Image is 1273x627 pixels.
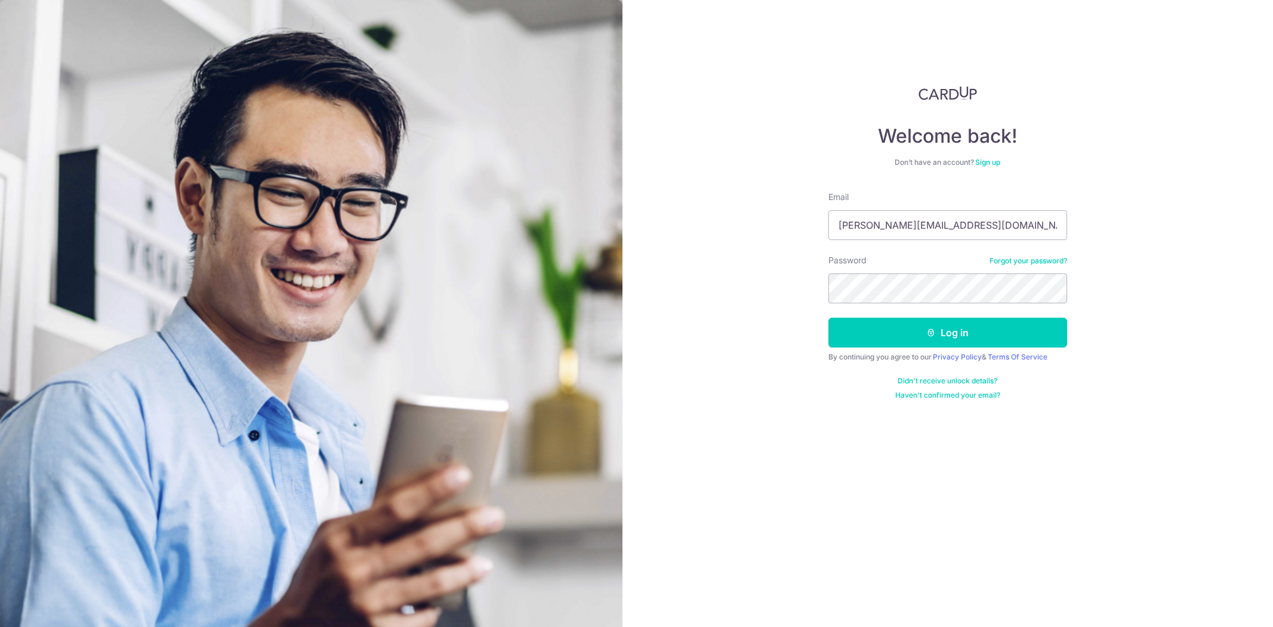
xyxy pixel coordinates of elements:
[828,318,1067,348] button: Log in
[898,376,997,386] a: Didn't receive unlock details?
[828,254,867,266] label: Password
[828,352,1067,362] div: By continuing you agree to our &
[990,256,1067,266] a: Forgot your password?
[828,158,1067,167] div: Don’t have an account?
[918,86,977,100] img: CardUp Logo
[828,124,1067,148] h4: Welcome back!
[828,210,1067,240] input: Enter your Email
[895,391,1000,400] a: Haven't confirmed your email?
[975,158,1000,167] a: Sign up
[988,352,1047,361] a: Terms Of Service
[828,191,849,203] label: Email
[933,352,982,361] a: Privacy Policy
